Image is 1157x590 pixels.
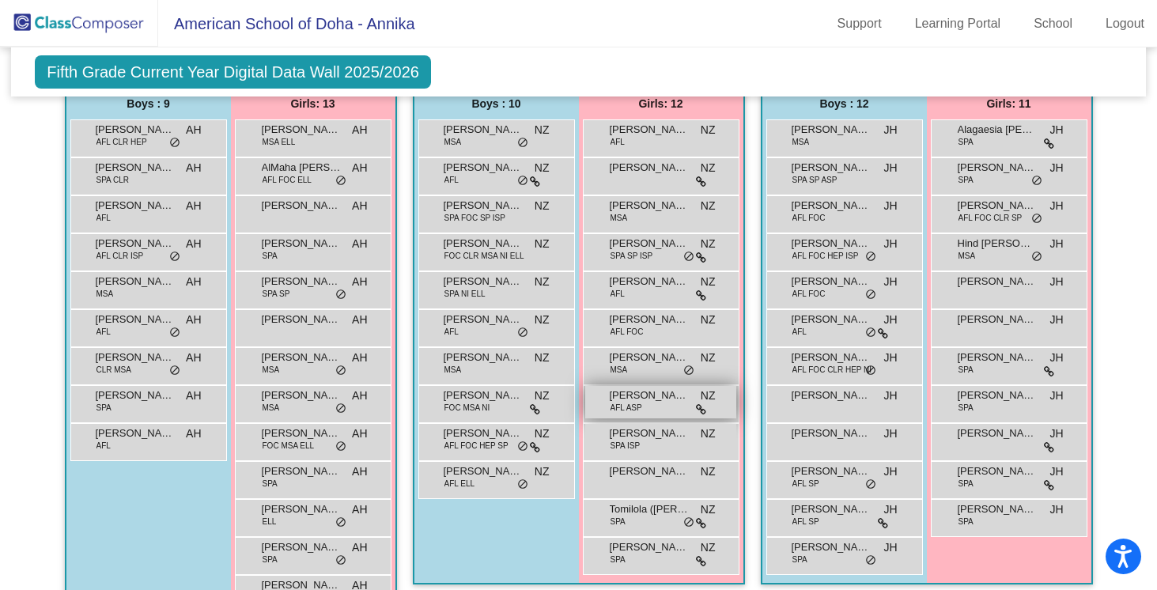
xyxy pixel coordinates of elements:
span: SPA [263,250,278,262]
span: [PERSON_NAME] [610,122,689,138]
span: do_not_disturb_alt [335,441,346,453]
span: [PERSON_NAME] [262,539,341,555]
span: [PERSON_NAME] [792,425,871,441]
span: SPA SP ISP [611,250,653,262]
span: [PERSON_NAME] [958,274,1037,289]
span: [PERSON_NAME] [958,501,1037,517]
span: MSA [792,136,810,148]
span: [PERSON_NAME] [96,388,175,403]
span: [PERSON_NAME] [444,388,523,403]
span: [PERSON_NAME] [444,236,523,252]
span: [PERSON_NAME] [792,388,871,403]
span: [PERSON_NAME] [96,312,175,327]
span: do_not_disturb_alt [335,175,346,187]
span: MSA [263,364,280,376]
span: AFL FOC CLR SP [958,212,1023,224]
span: JH [1049,160,1063,176]
span: do_not_disturb_alt [1031,175,1042,187]
span: AH [352,501,367,518]
span: do_not_disturb_alt [683,365,694,377]
span: AFL ELL [444,478,475,490]
span: [PERSON_NAME] [792,198,871,214]
div: Boys : 12 [762,88,927,119]
div: Girls: 13 [231,88,395,119]
span: SPA [958,364,974,376]
span: SPA [611,554,626,565]
span: NZ [701,160,716,176]
span: [PERSON_NAME] [792,539,871,555]
span: NZ [535,198,550,214]
span: [PERSON_NAME] [610,274,689,289]
span: JH [883,274,897,290]
span: do_not_disturb_alt [335,365,346,377]
div: Girls: 12 [579,88,743,119]
span: FOC CLR MSA NI ELL [444,250,524,262]
span: AFL [96,326,111,338]
span: AFL [444,174,459,186]
span: JH [1049,388,1063,404]
span: SPA FOC SP ISP [444,212,505,224]
span: JH [1049,274,1063,290]
a: School [1021,11,1085,36]
span: [PERSON_NAME] [96,122,175,138]
span: [PERSON_NAME] [610,236,689,252]
span: MSA [263,402,280,414]
span: AFL CLR ISP [96,250,144,262]
span: SPA [611,516,626,528]
span: AlMaha [PERSON_NAME] [262,160,341,176]
span: do_not_disturb_alt [865,327,876,339]
span: AH [186,425,201,442]
span: NZ [701,388,716,404]
span: JH [883,350,897,366]
span: [PERSON_NAME] [444,463,523,479]
span: [PERSON_NAME] [262,463,341,479]
span: AH [352,425,367,442]
span: Fifth Grade Current Year Digital Data Wall 2025/2026 [35,55,431,89]
span: [PERSON_NAME] [262,350,341,365]
span: [PERSON_NAME] [444,160,523,176]
span: NZ [535,350,550,366]
span: AFL FOC CLR HEP NI [792,364,872,376]
div: Boys : 10 [414,88,579,119]
span: AH [352,388,367,404]
span: [PERSON_NAME] [444,425,523,441]
span: do_not_disturb_alt [517,137,528,149]
span: JH [883,388,897,404]
span: [PERSON_NAME] [792,122,871,138]
span: JH [1049,236,1063,252]
span: JH [883,160,897,176]
span: [PERSON_NAME] [444,350,523,365]
span: Hind [PERSON_NAME] [958,236,1037,252]
span: JH [1049,122,1063,138]
span: JH [883,122,897,138]
span: [PERSON_NAME] [792,501,871,517]
span: AH [186,274,201,290]
span: AFL FOC [792,212,826,224]
span: do_not_disturb_alt [517,327,528,339]
span: JH [883,463,897,480]
span: [PERSON_NAME] [262,388,341,403]
span: SPA [958,402,974,414]
a: Support [825,11,894,36]
span: AH [352,274,367,290]
span: do_not_disturb_alt [683,251,694,263]
span: SPA [958,478,974,490]
span: JH [883,539,897,556]
span: do_not_disturb_alt [1031,251,1042,263]
span: NZ [701,274,716,290]
span: AFL [611,136,625,148]
span: NZ [701,350,716,366]
span: do_not_disturb_alt [335,403,346,415]
span: AH [352,312,367,328]
span: do_not_disturb_alt [517,441,528,453]
span: [PERSON_NAME] [958,425,1037,441]
span: [PERSON_NAME] [792,312,871,327]
span: do_not_disturb_alt [1031,213,1042,225]
span: JH [1049,312,1063,328]
span: [PERSON_NAME] [610,350,689,365]
span: AFL FOC HEP ISP [792,250,859,262]
span: SPA [792,554,807,565]
span: AFL SP [792,516,819,528]
span: NZ [535,160,550,176]
span: FOC MSA ELL [263,440,315,452]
